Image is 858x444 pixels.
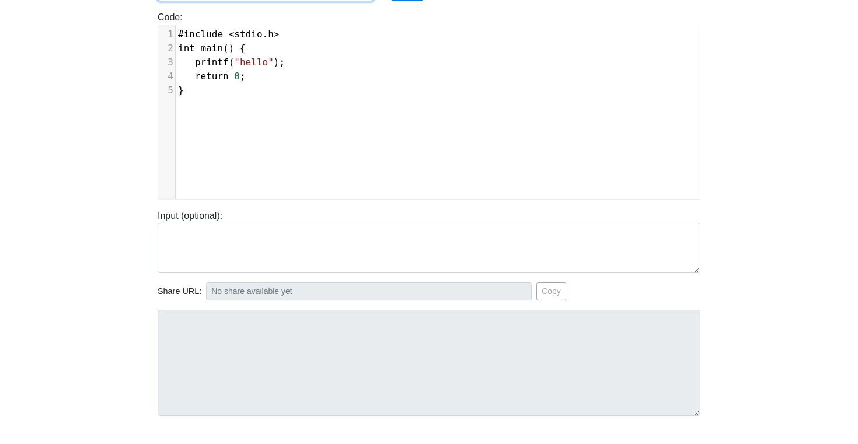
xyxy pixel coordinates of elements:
span: Share URL: [158,285,201,298]
div: 1 [158,27,175,41]
input: No share available yet [206,282,532,300]
div: Code: [149,11,709,200]
span: 0 [234,71,240,82]
span: () { [178,43,246,54]
div: 3 [158,55,175,69]
span: return [195,71,229,82]
span: printf [195,57,229,68]
span: } [178,85,184,96]
span: ( ); [178,57,285,68]
div: 5 [158,83,175,97]
div: Input (optional): [149,209,709,273]
span: main [201,43,224,54]
span: > [274,29,280,40]
span: #include [178,29,223,40]
div: 2 [158,41,175,55]
button: Copy [536,282,566,300]
span: int [178,43,195,54]
span: stdio [234,29,262,40]
span: h [268,29,274,40]
span: ; [178,71,246,82]
span: . [178,29,280,40]
span: < [229,29,235,40]
span: "hello" [234,57,273,68]
div: 4 [158,69,175,83]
